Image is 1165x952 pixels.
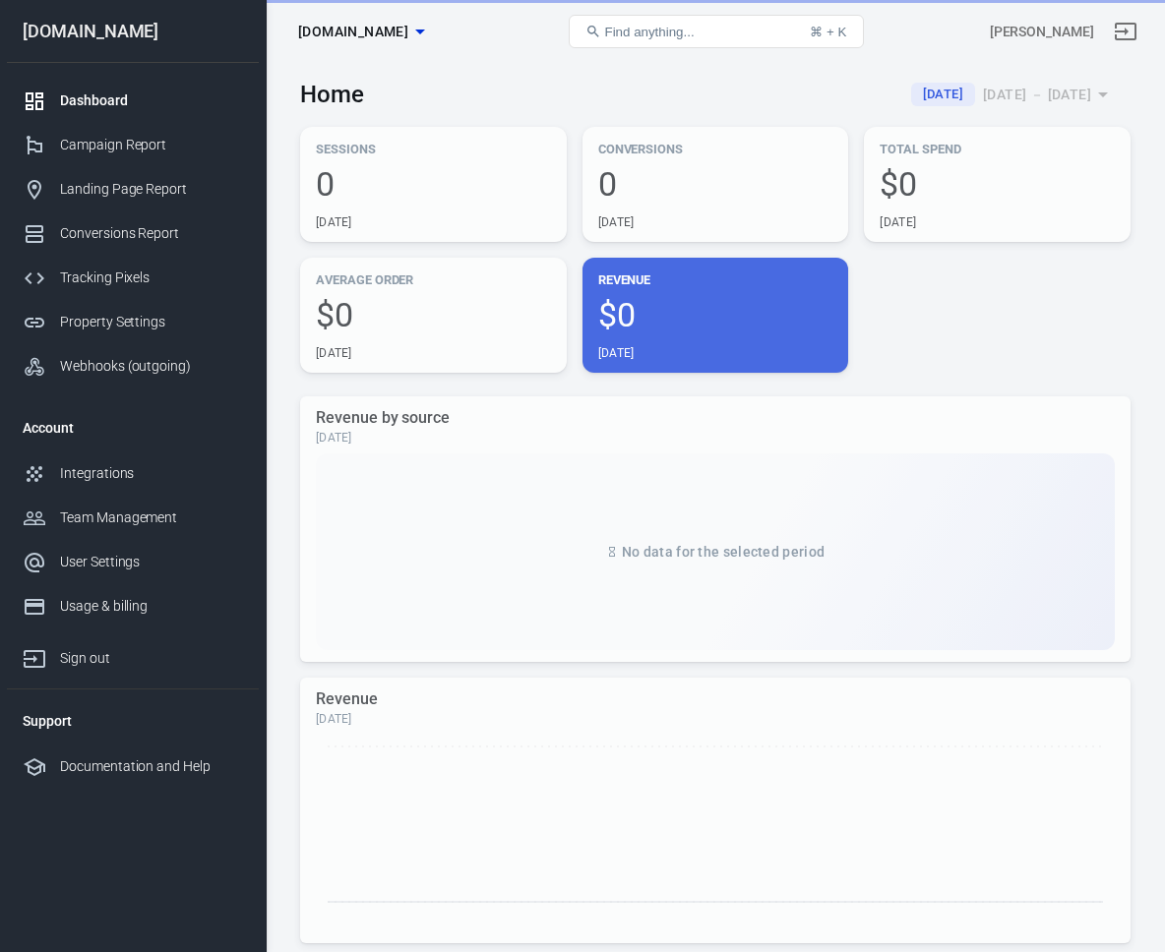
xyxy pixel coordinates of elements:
[7,404,259,451] li: Account
[60,648,243,669] div: Sign out
[290,14,432,50] button: [DOMAIN_NAME]
[60,135,243,155] div: Campaign Report
[60,356,243,377] div: Webhooks (outgoing)
[7,584,259,628] a: Usage & billing
[7,23,259,40] div: [DOMAIN_NAME]
[60,507,243,528] div: Team Management
[7,451,259,496] a: Integrations
[7,496,259,540] a: Team Management
[7,79,259,123] a: Dashboard
[569,15,864,48] button: Find anything...⌘ + K
[7,344,259,388] a: Webhooks (outgoing)
[60,90,243,111] div: Dashboard
[60,268,243,288] div: Tracking Pixels
[298,20,408,44] span: twothreadsbyedmonds.com
[60,312,243,332] div: Property Settings
[7,123,259,167] a: Campaign Report
[7,167,259,211] a: Landing Page Report
[60,179,243,200] div: Landing Page Report
[7,540,259,584] a: User Settings
[60,596,243,617] div: Usage & billing
[60,223,243,244] div: Conversions Report
[7,697,259,744] li: Support
[605,25,695,39] span: Find anything...
[7,300,259,344] a: Property Settings
[990,22,1094,42] div: Account id: GO1HsbMZ
[1102,8,1149,55] a: Sign out
[7,211,259,256] a: Conversions Report
[300,81,364,108] h3: Home
[810,25,846,39] div: ⌘ + K
[60,463,243,484] div: Integrations
[7,256,259,300] a: Tracking Pixels
[7,628,259,681] a: Sign out
[60,756,243,777] div: Documentation and Help
[60,552,243,572] div: User Settings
